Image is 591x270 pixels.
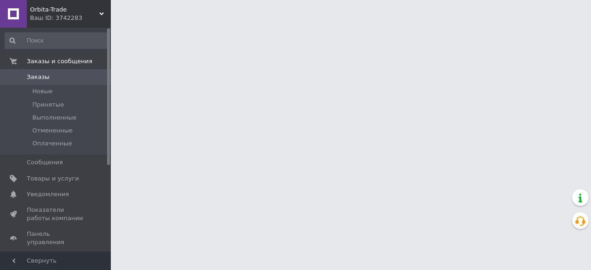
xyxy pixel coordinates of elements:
span: Оплаченные [32,139,72,148]
span: Панель управления [27,230,85,246]
span: Отмененные [32,126,72,135]
span: Принятые [32,101,64,109]
span: Orbita-Trade [30,6,99,14]
span: Выполненные [32,114,77,122]
span: Новые [32,87,53,96]
input: Поиск [5,32,109,49]
span: Товары и услуги [27,174,79,183]
span: Заказы и сообщения [27,57,92,66]
span: Показатели работы компании [27,206,85,222]
span: Уведомления [27,190,69,198]
div: Ваш ID: 3742283 [30,14,111,22]
span: Заказы [27,73,49,81]
span: Сообщения [27,158,63,167]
